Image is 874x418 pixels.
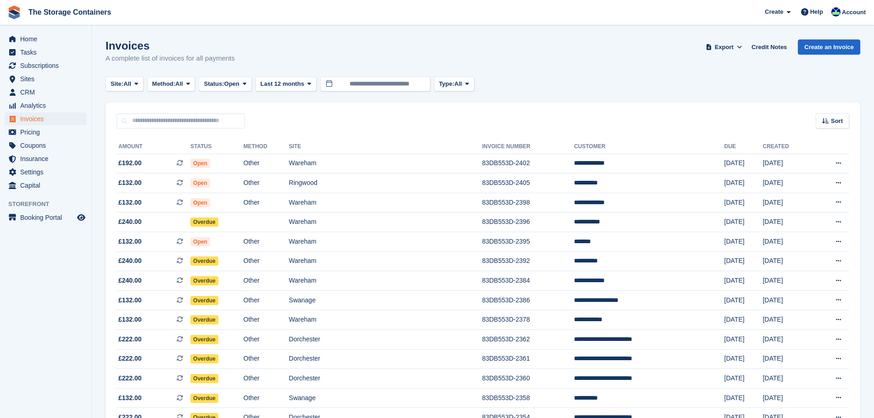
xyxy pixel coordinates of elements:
[763,251,813,271] td: [DATE]
[261,79,304,89] span: Last 12 months
[765,7,783,17] span: Create
[482,290,574,310] td: 83DB553D-2386
[724,349,763,369] td: [DATE]
[5,72,87,85] a: menu
[289,193,482,212] td: Wareham
[244,349,289,369] td: Other
[20,166,75,178] span: Settings
[76,212,87,223] a: Preview store
[810,7,823,17] span: Help
[190,159,210,168] span: Open
[244,290,289,310] td: Other
[482,232,574,252] td: 83DB553D-2395
[704,39,744,55] button: Export
[724,369,763,389] td: [DATE]
[482,139,574,154] th: Invoice Number
[123,79,131,89] span: All
[763,232,813,252] td: [DATE]
[224,79,239,89] span: Open
[724,232,763,252] td: [DATE]
[118,393,142,403] span: £132.00
[724,388,763,408] td: [DATE]
[724,154,763,173] td: [DATE]
[118,334,142,344] span: £222.00
[190,354,218,363] span: Overdue
[190,276,218,285] span: Overdue
[763,173,813,193] td: [DATE]
[190,217,218,227] span: Overdue
[244,388,289,408] td: Other
[763,369,813,389] td: [DATE]
[20,72,75,85] span: Sites
[5,112,87,125] a: menu
[244,310,289,330] td: Other
[724,193,763,212] td: [DATE]
[5,86,87,99] a: menu
[20,152,75,165] span: Insurance
[106,77,144,92] button: Site: All
[20,139,75,152] span: Coupons
[5,46,87,59] a: menu
[20,59,75,72] span: Subscriptions
[748,39,790,55] a: Credit Notes
[831,7,841,17] img: Stacy Williams
[20,46,75,59] span: Tasks
[289,369,482,389] td: Dorchester
[118,373,142,383] span: £222.00
[763,388,813,408] td: [DATE]
[724,139,763,154] th: Due
[763,310,813,330] td: [DATE]
[5,126,87,139] a: menu
[482,369,574,389] td: 83DB553D-2360
[724,212,763,232] td: [DATE]
[118,178,142,188] span: £132.00
[5,152,87,165] a: menu
[20,211,75,224] span: Booking Portal
[763,349,813,369] td: [DATE]
[244,139,289,154] th: Method
[434,77,474,92] button: Type: All
[289,212,482,232] td: Wareham
[190,178,210,188] span: Open
[190,237,210,246] span: Open
[482,271,574,291] td: 83DB553D-2384
[5,179,87,192] a: menu
[831,117,843,126] span: Sort
[842,8,866,17] span: Account
[763,212,813,232] td: [DATE]
[118,354,142,363] span: £222.00
[289,173,482,193] td: Ringwood
[482,251,574,271] td: 83DB553D-2392
[106,39,235,52] h1: Invoices
[244,369,289,389] td: Other
[763,139,813,154] th: Created
[190,315,218,324] span: Overdue
[244,271,289,291] td: Other
[289,388,482,408] td: Swanage
[482,349,574,369] td: 83DB553D-2361
[106,53,235,64] p: A complete list of invoices for all payments
[482,193,574,212] td: 83DB553D-2398
[244,193,289,212] td: Other
[118,315,142,324] span: £132.00
[763,193,813,212] td: [DATE]
[482,310,574,330] td: 83DB553D-2378
[118,158,142,168] span: £192.00
[118,276,142,285] span: £240.00
[175,79,183,89] span: All
[5,99,87,112] a: menu
[20,112,75,125] span: Invoices
[111,79,123,89] span: Site:
[724,173,763,193] td: [DATE]
[763,290,813,310] td: [DATE]
[204,79,224,89] span: Status:
[244,154,289,173] td: Other
[289,154,482,173] td: Wareham
[244,232,289,252] td: Other
[117,139,190,154] th: Amount
[724,310,763,330] td: [DATE]
[20,99,75,112] span: Analytics
[5,166,87,178] a: menu
[5,33,87,45] a: menu
[5,211,87,224] a: menu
